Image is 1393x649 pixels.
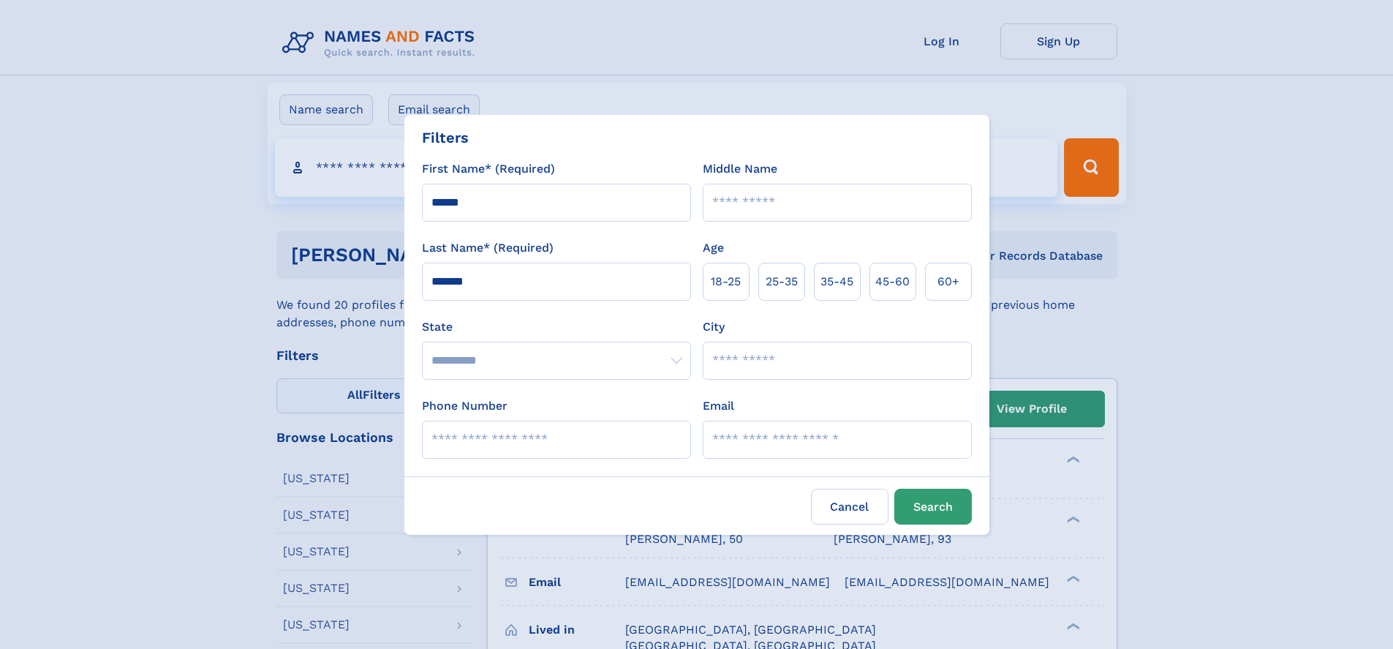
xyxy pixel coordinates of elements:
span: 18‑25 [711,273,741,290]
label: Email [703,397,734,415]
span: 35‑45 [820,273,853,290]
label: Cancel [811,489,888,525]
button: Search [894,489,972,525]
label: Last Name* (Required) [422,239,554,257]
label: Middle Name [703,160,777,178]
label: City [703,318,725,336]
span: 45‑60 [875,273,910,290]
label: Age [703,239,724,257]
label: State [422,318,691,336]
label: Phone Number [422,397,507,415]
span: 25‑35 [766,273,798,290]
span: 60+ [937,273,959,290]
label: First Name* (Required) [422,160,555,178]
div: Filters [422,127,469,149]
